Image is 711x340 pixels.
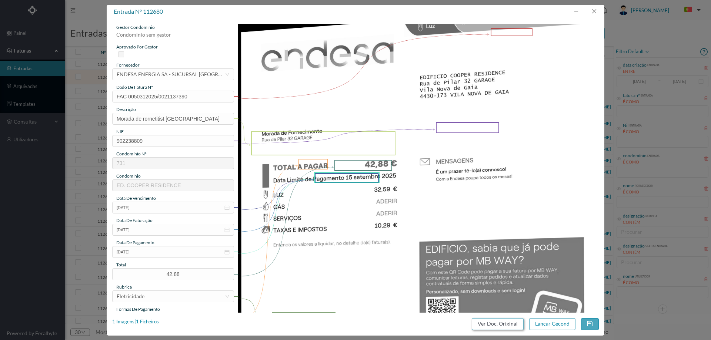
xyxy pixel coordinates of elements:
[225,72,230,77] i: icon: down
[116,84,153,90] span: dado de fatura nº
[678,4,704,16] button: PT
[116,262,126,267] span: total
[529,318,575,330] button: Lançar Gecond
[116,284,132,290] span: rubrica
[117,69,225,80] div: ENDESA ENERGIA SA - SUCURSAL PORTUGAL
[116,218,153,223] span: data de faturação
[116,151,147,156] span: condomínio nº
[112,31,234,44] div: Condominio sem gestor
[224,227,230,232] i: icon: calendar
[117,291,144,302] div: Eletricidade
[112,318,159,326] div: 1 Imagens | 1 Ficheiros
[116,195,156,201] span: data de vencimento
[116,62,140,68] span: fornecedor
[116,240,154,245] span: data de pagamento
[116,44,158,50] span: aprovado por gestor
[116,24,155,30] span: gestor condomínio
[114,8,163,15] span: entrada nº 112680
[472,318,524,330] button: Ver Doc. Original
[116,306,160,312] span: Formas de Pagamento
[225,294,230,299] i: icon: down
[116,107,136,112] span: descrição
[116,173,141,179] span: condomínio
[224,205,230,210] i: icon: calendar
[224,249,230,255] i: icon: calendar
[116,129,124,134] span: NIF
